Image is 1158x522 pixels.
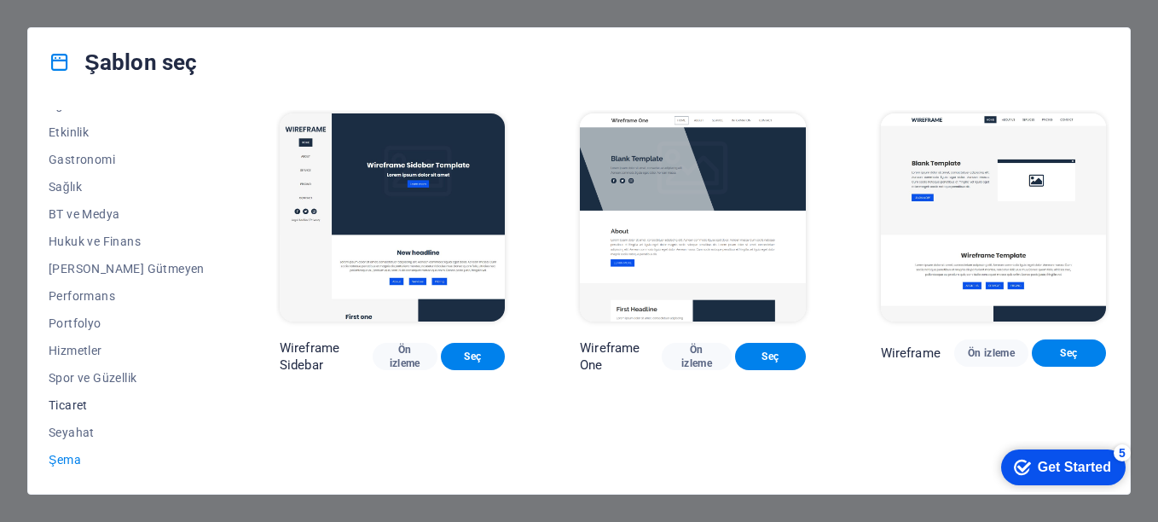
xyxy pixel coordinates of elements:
button: Performans [49,282,205,310]
button: Seç [441,343,506,370]
div: Get Started 5 items remaining, 0% complete [14,9,138,44]
span: Seç [455,350,492,363]
button: [PERSON_NAME] Gütmeyen [49,255,205,282]
button: Ticaret [49,391,205,419]
span: Ön izleme [386,343,424,370]
span: Ön izleme [968,346,1015,360]
p: Wireframe [881,345,941,362]
button: Spor ve Güzellik [49,364,205,391]
button: Hizmetler [49,337,205,364]
button: Şema [49,446,205,473]
button: Seç [735,343,805,370]
span: Gastronomi [49,153,205,166]
span: Seç [749,350,791,363]
span: BT ve Medya [49,207,205,221]
span: Ön izleme [675,343,718,370]
button: Ön izleme [954,339,1028,367]
span: Etkinlik [49,125,205,139]
img: Wireframe One [580,113,805,322]
span: Seyahat [49,426,205,439]
span: Seç [1045,346,1092,360]
button: Hukuk ve Finans [49,228,205,255]
span: Sağlık [49,180,205,194]
button: Seyahat [49,419,205,446]
div: Get Started [50,19,124,34]
button: Portfolyo [49,310,205,337]
span: Şema [49,453,205,467]
button: Ön izleme [662,343,732,370]
button: Etkinlik [49,119,205,146]
button: Sağlık [49,173,205,200]
img: Wireframe Sidebar [280,113,505,322]
span: Spor ve Güzellik [49,371,205,385]
h4: Şablon seç [49,49,197,76]
span: Performans [49,289,205,303]
span: Ticaret [49,398,205,412]
button: BT ve Medya [49,200,205,228]
div: 5 [126,3,143,20]
p: Wireframe Sidebar [280,339,373,374]
span: Hukuk ve Finans [49,235,205,248]
span: Portfolyo [49,316,205,330]
button: Seç [1032,339,1106,367]
span: Hizmetler [49,344,205,357]
button: Ön izleme [373,343,437,370]
p: Wireframe One [580,339,662,374]
button: Gastronomi [49,146,205,173]
img: Wireframe [881,113,1106,322]
span: [PERSON_NAME] Gütmeyen [49,262,205,275]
